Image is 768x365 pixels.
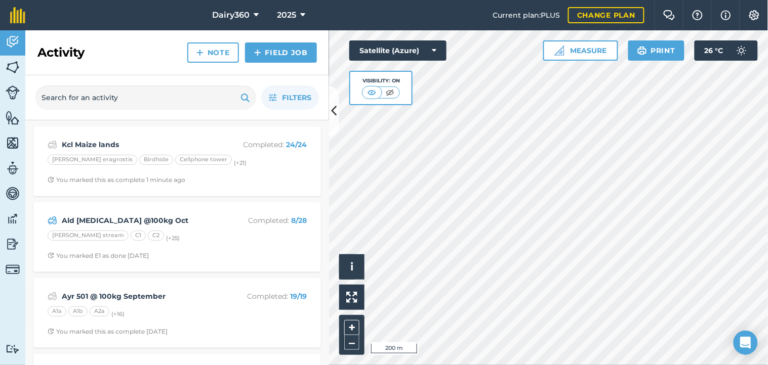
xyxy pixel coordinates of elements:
img: svg+xml;base64,PHN2ZyB4bWxucz0iaHR0cDovL3d3dy53My5vcmcvMjAwMC9zdmciIHdpZHRoPSI1NiIgaGVpZ2h0PSI2MC... [6,110,20,125]
a: Ayr 501 @ 100kg SeptemberCompleted: 19/19A1aA1bA2a(+16)Clock with arrow pointing clockwiseYou mar... [39,284,315,342]
p: Completed : [226,215,307,226]
img: Ruler icon [554,45,564,56]
button: – [344,335,359,350]
small: (+ 16 ) [111,311,125,318]
div: Birdhide [139,155,173,165]
strong: Ayr 501 @ 100kg September [62,291,222,302]
button: Satellite (Azure) [349,40,447,61]
div: A2a [90,306,109,316]
button: Filters [261,85,319,110]
strong: 19 / 19 [290,292,307,301]
img: Clock with arrow pointing clockwise [48,328,54,335]
span: 2025 [277,9,297,21]
a: Field Job [245,42,317,63]
div: You marked this as complete 1 minute ago [48,176,185,184]
button: i [339,254,365,280]
img: svg+xml;base64,PHN2ZyB4bWxucz0iaHR0cDovL3d3dy53My5vcmcvMjAwMC9zdmciIHdpZHRoPSIxNyIgaGVpZ2h0PSIxNy... [721,9,731,21]
img: svg+xml;base64,PD94bWwgdmVyc2lvbj0iMS4wIiBlbmNvZGluZz0idXRmLTgiPz4KPCEtLSBHZW5lcmF0b3I6IEFkb2JlIE... [6,161,20,176]
strong: 24 / 24 [286,140,307,149]
img: Clock with arrow pointing clockwise [48,176,54,183]
span: Dairy360 [213,9,250,21]
small: (+ 25 ) [166,235,180,242]
img: svg+xml;base64,PD94bWwgdmVyc2lvbj0iMS4wIiBlbmNvZGluZz0idXRmLTgiPz4KPCEtLSBHZW5lcmF0b3I6IEFkb2JlIE... [6,262,20,277]
strong: 8 / 28 [291,216,307,225]
p: Completed : [226,291,307,302]
span: 26 ° C [705,40,723,61]
button: + [344,320,359,335]
img: svg+xml;base64,PHN2ZyB4bWxucz0iaHR0cDovL3d3dy53My5vcmcvMjAwMC9zdmciIHdpZHRoPSI1MCIgaGVpZ2h0PSI0MC... [366,87,378,98]
img: A question mark icon [692,10,704,20]
button: 26 °C [695,40,758,61]
div: You marked this as complete [DATE] [48,328,168,336]
a: Ald [MEDICAL_DATA] @100kg OctCompleted: 8/28[PERSON_NAME] streamC1C2(+25)Clock with arrow pointin... [39,208,315,266]
div: A1b [68,306,88,316]
img: svg+xml;base64,PD94bWwgdmVyc2lvbj0iMS4wIiBlbmNvZGluZz0idXRmLTgiPz4KPCEtLSBHZW5lcmF0b3I6IEFkb2JlIE... [48,214,57,226]
div: Cellphone tower [175,155,232,165]
button: Measure [543,40,618,61]
img: svg+xml;base64,PHN2ZyB4bWxucz0iaHR0cDovL3d3dy53My5vcmcvMjAwMC9zdmciIHdpZHRoPSIxNCIgaGVpZ2h0PSIyNC... [254,47,261,59]
div: C1 [131,231,146,241]
img: svg+xml;base64,PD94bWwgdmVyc2lvbj0iMS4wIiBlbmNvZGluZz0idXRmLTgiPz4KPCEtLSBHZW5lcmF0b3I6IEFkb2JlIE... [6,211,20,226]
img: svg+xml;base64,PD94bWwgdmVyc2lvbj0iMS4wIiBlbmNvZGluZz0idXRmLTgiPz4KPCEtLSBHZW5lcmF0b3I6IEFkb2JlIE... [6,186,20,201]
img: svg+xml;base64,PD94bWwgdmVyc2lvbj0iMS4wIiBlbmNvZGluZz0idXRmLTgiPz4KPCEtLSBHZW5lcmF0b3I6IEFkb2JlIE... [6,85,20,100]
img: svg+xml;base64,PD94bWwgdmVyc2lvbj0iMS4wIiBlbmNvZGluZz0idXRmLTgiPz4KPCEtLSBHZW5lcmF0b3I6IEFkb2JlIE... [6,237,20,252]
img: svg+xml;base64,PHN2ZyB4bWxucz0iaHR0cDovL3d3dy53My5vcmcvMjAwMC9zdmciIHdpZHRoPSI1NiIgaGVpZ2h0PSI2MC... [6,60,20,75]
div: C2 [148,231,164,241]
img: Four arrows, one pointing top left, one top right, one bottom right and the last bottom left [346,292,357,303]
img: svg+xml;base64,PHN2ZyB4bWxucz0iaHR0cDovL3d3dy53My5vcmcvMjAwMC9zdmciIHdpZHRoPSIxNCIgaGVpZ2h0PSIyNC... [196,47,204,59]
img: svg+xml;base64,PD94bWwgdmVyc2lvbj0iMS4wIiBlbmNvZGluZz0idXRmLTgiPz4KPCEtLSBHZW5lcmF0b3I6IEFkb2JlIE... [732,40,752,61]
span: Filters [282,92,311,103]
div: [PERSON_NAME] stream [48,231,129,241]
p: Completed : [226,139,307,150]
img: svg+xml;base64,PD94bWwgdmVyc2lvbj0iMS4wIiBlbmNvZGluZz0idXRmLTgiPz4KPCEtLSBHZW5lcmF0b3I6IEFkb2JlIE... [6,344,20,354]
img: svg+xml;base64,PD94bWwgdmVyc2lvbj0iMS4wIiBlbmNvZGluZz0idXRmLTgiPz4KPCEtLSBHZW5lcmF0b3I6IEFkb2JlIE... [6,34,20,50]
img: svg+xml;base64,PHN2ZyB4bWxucz0iaHR0cDovL3d3dy53My5vcmcvMjAwMC9zdmciIHdpZHRoPSIxOSIgaGVpZ2h0PSIyNC... [637,44,647,57]
button: Print [628,40,685,61]
a: Note [187,42,239,63]
img: A cog icon [748,10,760,20]
img: svg+xml;base64,PD94bWwgdmVyc2lvbj0iMS4wIiBlbmNvZGluZz0idXRmLTgiPz4KPCEtLSBHZW5lcmF0b3I6IEFkb2JlIE... [48,290,57,302]
img: fieldmargin Logo [10,7,25,23]
small: (+ 21 ) [234,159,247,166]
a: Kcl Maize landsCompleted: 24/24[PERSON_NAME] eragrostisBirdhideCellphone tower(+21)Clock with arr... [39,132,315,190]
div: A1a [48,306,66,316]
input: Search for an activity [35,85,256,110]
div: You marked E1 as done [DATE] [48,252,149,260]
h2: Activity [37,44,85,61]
strong: Kcl Maize lands [62,139,222,150]
a: Change plan [568,7,644,23]
strong: Ald [MEDICAL_DATA] @100kg Oct [62,215,222,226]
div: [PERSON_NAME] eragrostis [48,155,137,165]
img: svg+xml;base64,PHN2ZyB4bWxucz0iaHR0cDovL3d3dy53My5vcmcvMjAwMC9zdmciIHdpZHRoPSIxOSIgaGVpZ2h0PSIyNC... [240,92,250,104]
span: Current plan : PLUS [493,10,560,21]
img: Clock with arrow pointing clockwise [48,252,54,259]
img: svg+xml;base64,PHN2ZyB4bWxucz0iaHR0cDovL3d3dy53My5vcmcvMjAwMC9zdmciIHdpZHRoPSI1MCIgaGVpZ2h0PSI0MC... [384,87,396,98]
img: svg+xml;base64,PD94bWwgdmVyc2lvbj0iMS4wIiBlbmNvZGluZz0idXRmLTgiPz4KPCEtLSBHZW5lcmF0b3I6IEFkb2JlIE... [48,139,57,151]
div: Open Intercom Messenger [734,331,758,355]
img: Two speech bubbles overlapping with the left bubble in the forefront [663,10,675,20]
div: Visibility: On [362,77,400,85]
img: svg+xml;base64,PHN2ZyB4bWxucz0iaHR0cDovL3d3dy53My5vcmcvMjAwMC9zdmciIHdpZHRoPSI1NiIgaGVpZ2h0PSI2MC... [6,135,20,151]
span: i [350,260,353,273]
